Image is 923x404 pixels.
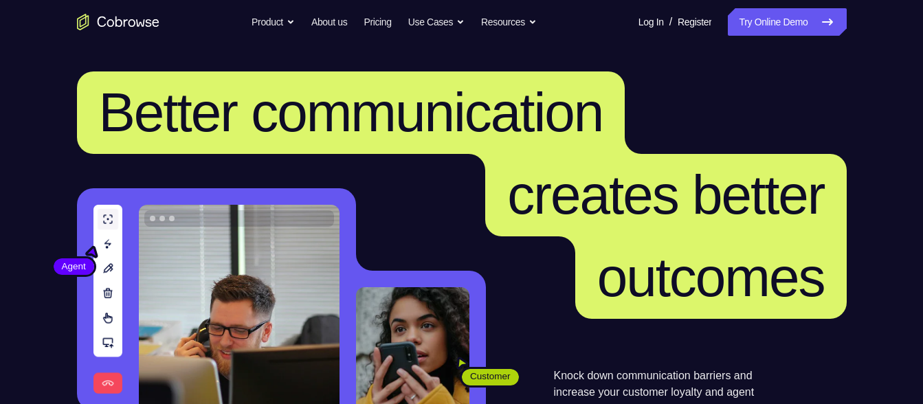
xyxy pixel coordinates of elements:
[678,8,711,36] a: Register
[728,8,846,36] a: Try Online Demo
[638,8,664,36] a: Log In
[597,247,825,308] span: outcomes
[252,8,295,36] button: Product
[669,14,672,30] span: /
[481,8,537,36] button: Resources
[408,8,465,36] button: Use Cases
[364,8,391,36] a: Pricing
[507,164,824,225] span: creates better
[311,8,347,36] a: About us
[77,14,159,30] a: Go to the home page
[99,82,603,143] span: Better communication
